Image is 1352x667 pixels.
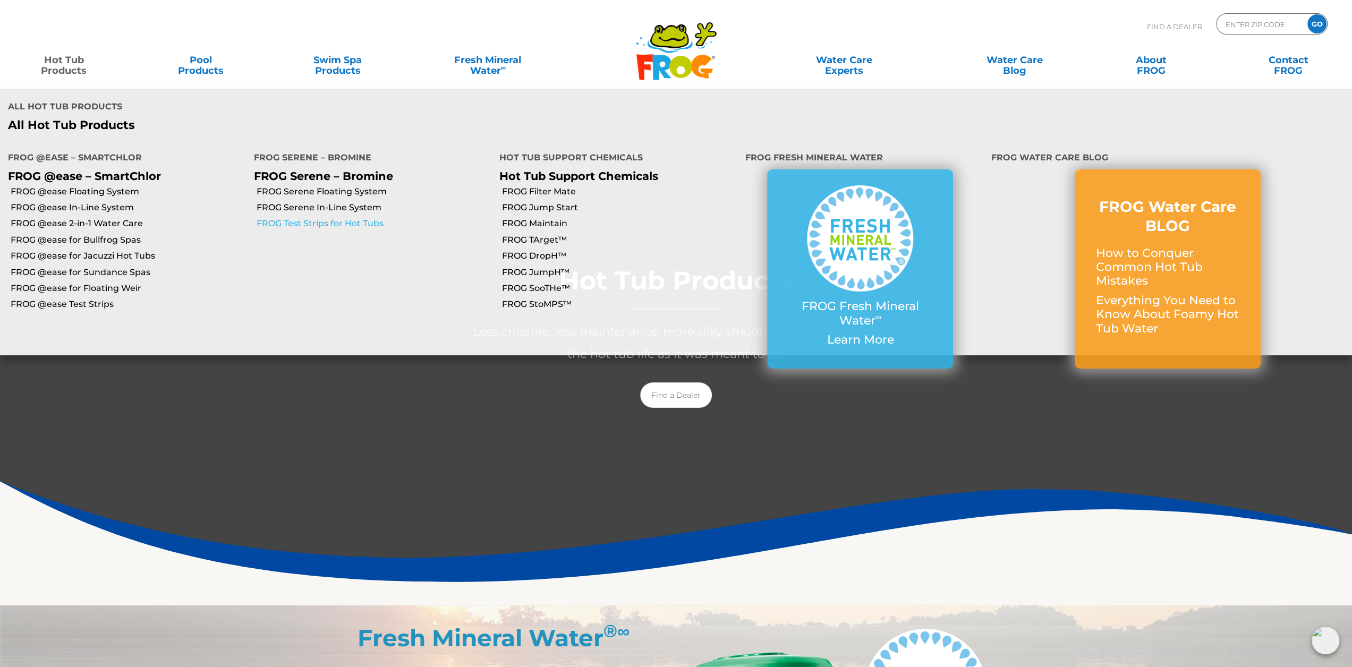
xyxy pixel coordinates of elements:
[758,49,931,71] a: Water CareExperts
[254,169,484,183] p: FROG Serene – Bromine
[499,148,729,169] h4: Hot Tub Support Chemicals
[1235,49,1341,71] a: ContactFROG
[788,185,932,352] a: FROG Fresh Mineral Water∞ Learn More
[11,234,246,246] a: FROG @ease for Bullfrog Spas
[617,620,630,642] em: ∞
[254,148,484,169] h4: FROG Serene – Bromine
[11,218,246,229] a: FROG @ease 2-in-1 Water Care
[8,118,668,132] a: All Hot Tub Products
[502,283,737,294] a: FROG SooTHe™
[257,186,492,198] a: FROG Serene Floating System
[603,620,630,642] sup: ®
[788,300,932,328] p: FROG Fresh Mineral Water
[1147,13,1202,40] p: Find A Dealer
[1096,294,1239,336] p: Everything You Need to Know About Foamy Hot Tub Water
[1096,246,1239,288] p: How to Conquer Common Hot Tub Mistakes
[1312,627,1339,654] img: openIcon
[502,298,737,310] a: FROG StoMPS™
[502,218,737,229] a: FROG Maintain
[745,148,975,169] h4: FROG Fresh Mineral Water
[11,202,246,213] a: FROG @ease In-Line System
[11,250,246,262] a: FROG @ease for Jacuzzi Hot Tubs
[11,186,246,198] a: FROG @ease Floating System
[502,234,737,246] a: FROG TArget™
[502,250,737,262] a: FROG DropH™
[499,169,658,183] a: Hot Tub Support Chemicals
[1098,49,1204,71] a: AboutFROG
[148,49,254,71] a: PoolProducts
[11,298,246,310] a: FROG @ease Test Strips
[8,97,668,118] h4: All Hot Tub Products
[1307,14,1327,33] input: GO
[284,49,390,71] a: Swim SpaProducts
[1096,197,1239,341] a: FROG Water Care BLOG How to Conquer Common Hot Tub Mistakes Everything You Need to Know About Foa...
[11,267,246,278] a: FROG @ease for Sundance Spas
[8,169,238,183] p: FROG @ease – SmartChlor
[788,333,932,347] p: Learn More
[500,63,506,72] sup: ∞
[8,148,238,169] h4: FROG @ease – SmartChlor
[875,312,881,322] sup: ∞
[502,267,737,278] a: FROG JumpH™
[502,186,737,198] a: FROG Filter Mate
[1096,197,1239,236] h3: FROG Water Care BLOG
[502,202,737,213] a: FROG Jump Start
[1225,16,1296,32] input: Zip Code Form
[961,49,1067,71] a: Water CareBlog
[257,218,492,229] a: FROG Test Strips for Hot Tubs
[11,283,246,294] a: FROG @ease for Floating Weir
[421,49,555,71] a: Fresh MineralWater∞
[257,202,492,213] a: FROG Serene In-Line System
[358,624,676,652] h2: Fresh Mineral Water
[11,49,117,71] a: Hot TubProducts
[991,148,1344,169] h4: FROG Water Care Blog
[640,382,712,408] a: Find a Dealer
